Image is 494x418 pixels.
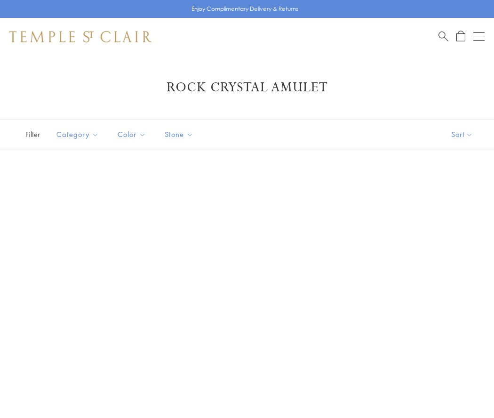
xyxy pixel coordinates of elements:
[191,4,298,14] p: Enjoy Complimentary Delivery & Returns
[24,79,470,96] h1: Rock Crystal Amulet
[52,129,106,140] span: Category
[158,124,200,145] button: Stone
[9,31,151,42] img: Temple St. Clair
[438,31,448,42] a: Search
[456,31,465,42] a: Open Shopping Bag
[473,31,485,42] button: Open navigation
[49,124,106,145] button: Category
[113,129,153,140] span: Color
[111,124,153,145] button: Color
[160,129,200,140] span: Stone
[430,120,494,149] button: Show sort by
